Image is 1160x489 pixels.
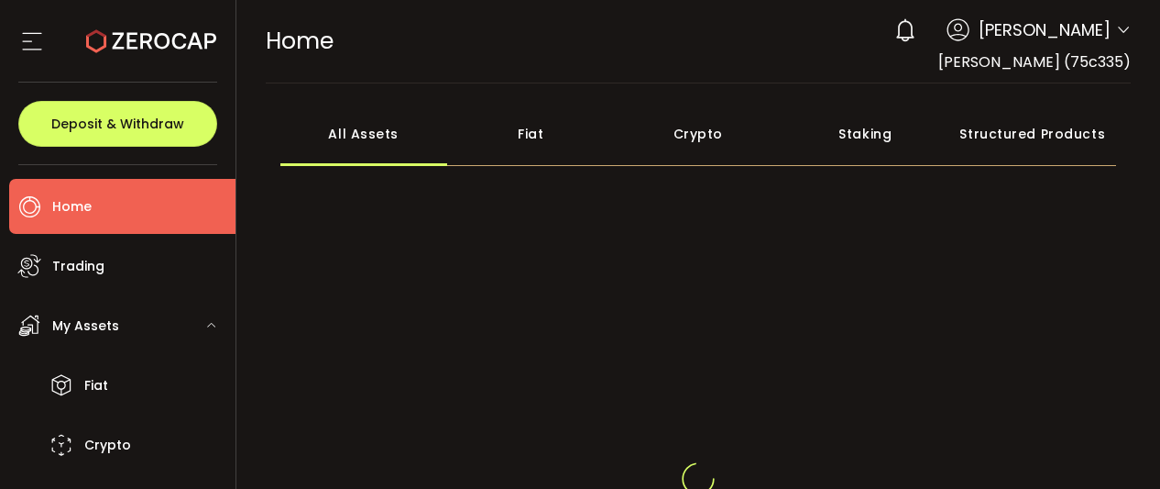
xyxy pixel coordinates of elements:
[52,313,119,339] span: My Assets
[938,51,1131,72] span: [PERSON_NAME] (75c335)
[447,102,615,166] div: Fiat
[52,194,92,220] span: Home
[782,102,949,166] div: Staking
[949,102,1117,166] div: Structured Products
[84,372,108,399] span: Fiat
[51,117,184,130] span: Deposit & Withdraw
[615,102,782,166] div: Crypto
[979,17,1111,42] span: [PERSON_NAME]
[266,25,334,57] span: Home
[280,102,448,166] div: All Assets
[18,101,217,147] button: Deposit & Withdraw
[52,253,104,280] span: Trading
[84,432,131,459] span: Crypto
